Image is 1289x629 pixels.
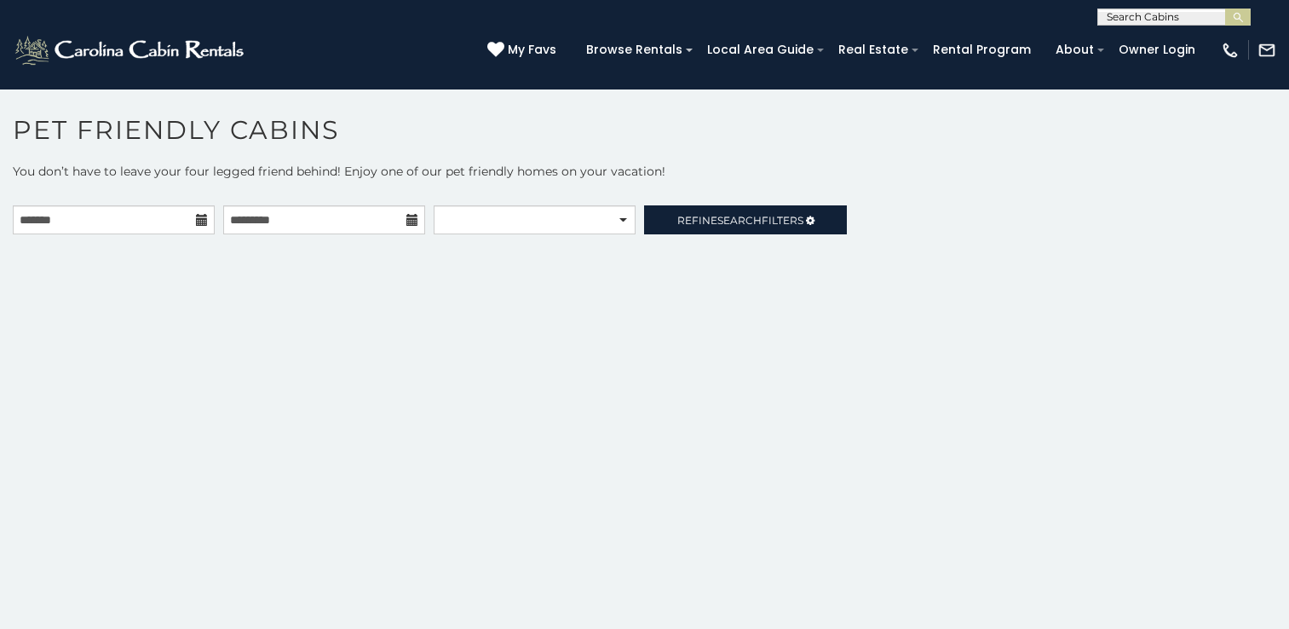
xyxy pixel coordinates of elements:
[487,41,561,60] a: My Favs
[578,37,691,63] a: Browse Rentals
[13,33,249,67] img: White-1-2.png
[830,37,917,63] a: Real Estate
[508,41,556,59] span: My Favs
[699,37,822,63] a: Local Area Guide
[677,214,803,227] span: Refine Filters
[644,205,846,234] a: RefineSearchFilters
[1110,37,1204,63] a: Owner Login
[1047,37,1102,63] a: About
[1221,41,1240,60] img: phone-regular-white.png
[924,37,1039,63] a: Rental Program
[1257,41,1276,60] img: mail-regular-white.png
[717,214,762,227] span: Search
